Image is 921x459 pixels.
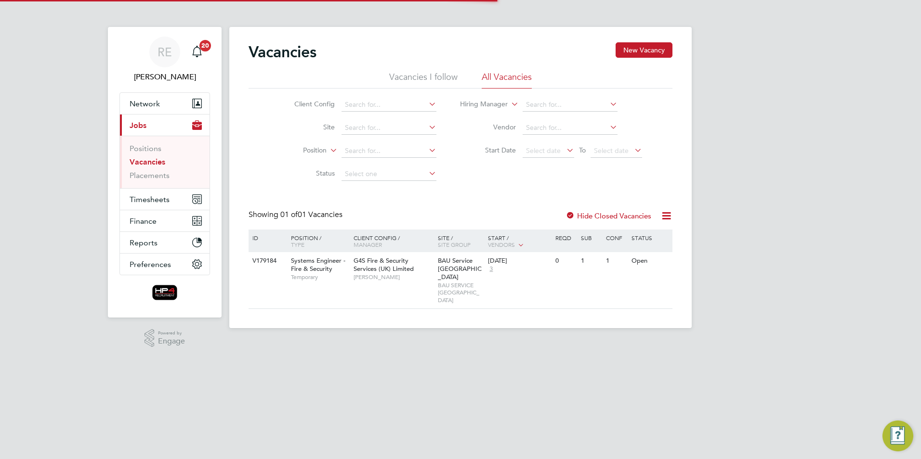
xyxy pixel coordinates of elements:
[523,121,618,135] input: Search for...
[486,229,553,254] div: Start /
[130,195,170,204] span: Timesheets
[291,241,304,248] span: Type
[438,256,482,281] span: BAU Service [GEOGRAPHIC_DATA]
[576,144,589,156] span: To
[523,98,618,112] input: Search for...
[249,210,344,220] div: Showing
[279,169,335,178] label: Status
[342,144,436,158] input: Search for...
[882,421,913,451] button: Engage Resource Center
[354,241,382,248] span: Manager
[120,115,210,136] button: Jobs
[488,257,551,265] div: [DATE]
[108,27,222,318] nav: Main navigation
[120,136,210,188] div: Jobs
[130,238,158,247] span: Reports
[579,252,604,270] div: 1
[120,232,210,253] button: Reports
[120,254,210,275] button: Preferences
[566,211,651,220] label: Hide Closed Vacancies
[284,229,351,253] div: Position /
[616,42,672,58] button: New Vacancy
[249,42,316,62] h2: Vacancies
[389,71,458,89] li: Vacancies I follow
[119,285,210,300] a: Go to home page
[460,123,516,131] label: Vendor
[119,37,210,83] a: RE[PERSON_NAME]
[482,71,532,89] li: All Vacancies
[119,71,210,83] span: Russell Edwards
[120,189,210,210] button: Timesheets
[342,98,436,112] input: Search for...
[460,146,516,154] label: Start Date
[187,37,207,67] a: 20
[629,252,671,270] div: Open
[351,229,435,253] div: Client Config /
[594,146,629,155] span: Select date
[279,123,335,131] label: Site
[158,46,172,58] span: RE
[342,121,436,135] input: Search for...
[629,229,671,246] div: Status
[435,229,486,253] div: Site /
[158,337,185,345] span: Engage
[279,100,335,108] label: Client Config
[271,146,327,155] label: Position
[250,252,284,270] div: V179184
[354,256,414,273] span: G4S Fire & Security Services (UK) Limited
[158,329,185,337] span: Powered by
[130,217,157,226] span: Finance
[280,210,298,219] span: 01 of
[130,171,170,180] a: Placements
[250,229,284,246] div: ID
[579,229,604,246] div: Sub
[553,252,578,270] div: 0
[604,252,629,270] div: 1
[488,241,515,248] span: Vendors
[438,241,471,248] span: Site Group
[130,157,165,166] a: Vacancies
[130,260,171,269] span: Preferences
[452,100,508,109] label: Hiring Manager
[354,273,433,281] span: [PERSON_NAME]
[291,273,349,281] span: Temporary
[526,146,561,155] span: Select date
[604,229,629,246] div: Conf
[488,265,494,273] span: 3
[120,210,210,231] button: Finance
[152,285,178,300] img: hp4recruitment-logo-retina.png
[438,281,484,304] span: BAU SERVICE [GEOGRAPHIC_DATA]
[120,93,210,114] button: Network
[553,229,578,246] div: Reqd
[130,144,161,153] a: Positions
[291,256,345,273] span: Systems Engineer - Fire & Security
[145,329,185,347] a: Powered byEngage
[342,167,436,181] input: Select one
[199,40,211,51] span: 20
[280,210,342,219] span: 01 Vacancies
[130,99,160,108] span: Network
[130,121,146,130] span: Jobs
